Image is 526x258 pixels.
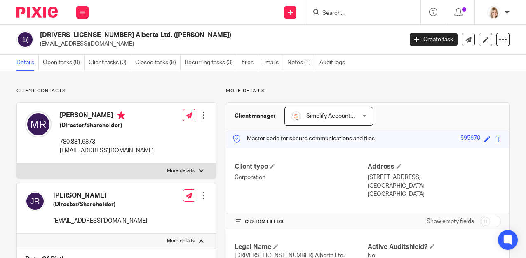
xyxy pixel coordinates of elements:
[16,88,216,94] p: Client contacts
[235,173,368,181] p: Corporation
[368,163,501,171] h4: Address
[53,191,147,200] h4: [PERSON_NAME]
[117,111,125,119] i: Primary
[242,55,258,71] a: Files
[487,6,500,19] img: Tayler%20Headshot%20Compressed%20Resized%202.jpg
[185,55,237,71] a: Recurring tasks (3)
[368,190,501,198] p: [GEOGRAPHIC_DATA]
[235,243,368,251] h4: Legal Name
[16,7,58,18] img: Pixie
[427,217,474,225] label: Show empty fields
[368,173,501,181] p: [STREET_ADDRESS]
[368,182,501,190] p: [GEOGRAPHIC_DATA]
[40,31,326,40] h2: [DRIVERS_LICENSE_NUMBER] Alberta Ltd. ([PERSON_NAME])
[262,55,283,71] a: Emails
[60,138,154,146] p: 780.831.6873
[53,200,147,209] h5: (Director/Shareholder)
[53,217,147,225] p: [EMAIL_ADDRESS][DOMAIN_NAME]
[167,238,195,244] p: More details
[410,33,458,46] a: Create task
[135,55,181,71] a: Closed tasks (8)
[235,112,276,120] h3: Client manager
[291,111,301,121] img: Screenshot%202023-11-29%20141159.png
[89,55,131,71] a: Client tasks (0)
[60,121,154,130] h5: (Director/Shareholder)
[235,163,368,171] h4: Client type
[460,134,480,144] div: 595670
[235,218,368,225] h4: CUSTOM FIELDS
[60,146,154,155] p: [EMAIL_ADDRESS][DOMAIN_NAME]
[40,40,397,48] p: [EMAIL_ADDRESS][DOMAIN_NAME]
[25,191,45,211] img: svg%3E
[43,55,85,71] a: Open tasks (0)
[60,111,154,121] h4: [PERSON_NAME]
[322,10,396,17] input: Search
[16,31,34,48] img: svg%3E
[226,88,510,94] p: More details
[25,111,52,137] img: svg%3E
[167,167,195,174] p: More details
[319,55,349,71] a: Audit logs
[232,135,375,143] p: Master code for secure communications and files
[368,243,501,251] h4: Active Auditshield?
[306,113,358,119] span: Simplify Accounting
[287,55,315,71] a: Notes (1)
[16,55,39,71] a: Details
